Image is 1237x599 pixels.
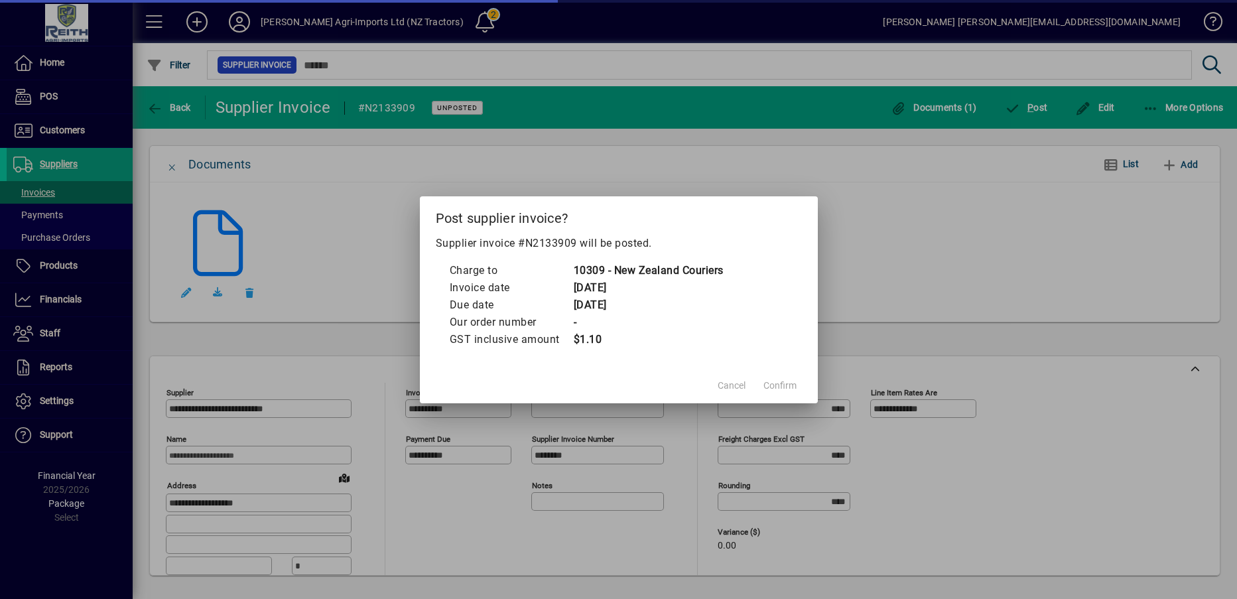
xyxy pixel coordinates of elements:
[449,314,573,331] td: Our order number
[573,279,724,297] td: [DATE]
[449,279,573,297] td: Invoice date
[573,262,724,279] td: 10309 - New Zealand Couriers
[573,314,724,331] td: -
[449,331,573,348] td: GST inclusive amount
[420,196,818,235] h2: Post supplier invoice?
[573,297,724,314] td: [DATE]
[449,262,573,279] td: Charge to
[449,297,573,314] td: Due date
[436,235,802,251] p: Supplier invoice #N2133909 will be posted.
[573,331,724,348] td: $1.10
